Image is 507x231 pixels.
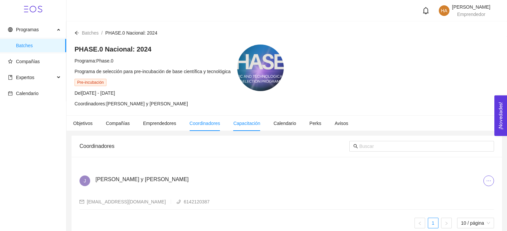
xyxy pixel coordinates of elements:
div: tamaño de página [457,218,494,228]
li: Página siguiente [441,218,452,228]
input: Buscar [359,143,490,150]
span: mail [80,199,84,204]
span: Expertos [16,75,34,80]
button: Open Feedback Widget [494,95,507,136]
span: Calendario [16,91,39,96]
span: Programas [16,27,39,32]
span: PHASE.0 Nacional: 2024 [105,30,157,36]
span: ellipsis [484,178,494,183]
span: phone [176,199,181,204]
span: Batches [82,30,99,36]
span: Avisos [335,121,348,126]
span: Coordinadores: [PERSON_NAME] y [PERSON_NAME] [75,101,188,106]
span: Emprendedores [143,121,176,126]
a: 1 [428,218,438,228]
button: ellipsis [483,175,494,186]
span: arrow-left [75,31,79,35]
span: Compañías [106,121,130,126]
button: left [415,218,425,228]
span: calendar [8,91,13,96]
span: Emprendedor [457,12,485,17]
span: Objetivos [73,121,92,126]
span: Batches [16,39,61,52]
span: Programa: Phase.0 [75,58,113,63]
h4: PHASE.0 Nacional: 2024 [75,45,231,54]
span: bell [422,7,429,14]
span: star [8,59,13,64]
span: global [8,27,13,32]
span: HA [441,5,447,16]
span: Compañías [16,59,40,64]
span: [PERSON_NAME] [452,4,490,10]
li: Página anterior [415,218,425,228]
span: book [8,75,13,80]
span: Pre-incubación [75,79,106,86]
span: Programa de selección para pre-incubación de base científica y tecnológica [75,69,231,74]
span: Capacitación [233,121,260,126]
span: search [353,144,358,149]
span: right [444,221,448,225]
div: 6142120387 [184,198,210,205]
span: / [101,30,103,36]
span: left [418,221,422,225]
span: J [84,175,86,186]
button: right [441,218,452,228]
span: Coordinadores [190,121,220,126]
h4: [PERSON_NAME] y [PERSON_NAME] [95,175,483,183]
span: Calendario [273,121,296,126]
span: 10 / página [461,218,490,228]
div: [EMAIL_ADDRESS][DOMAIN_NAME] [87,198,166,205]
li: 1 [428,218,438,228]
span: Del [DATE] - [DATE] [75,90,115,96]
div: Coordinadores [80,137,349,156]
span: Perks [309,121,321,126]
